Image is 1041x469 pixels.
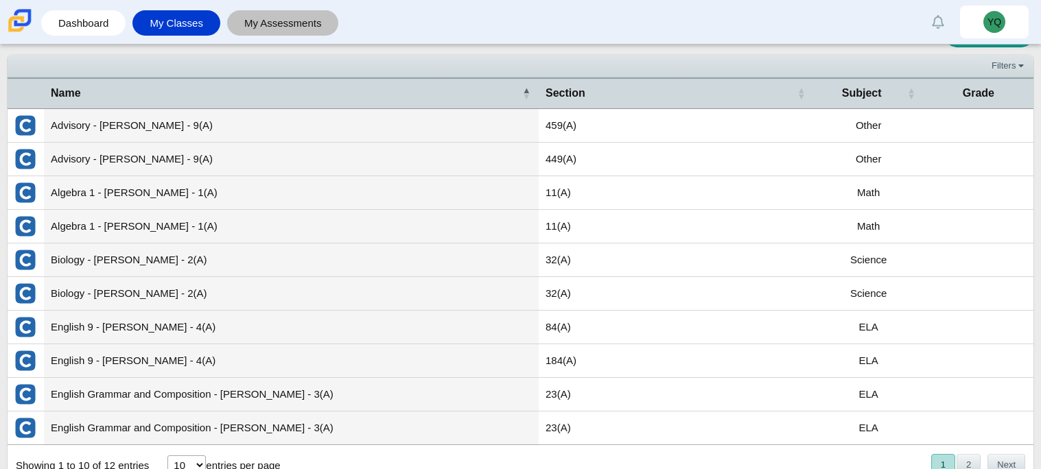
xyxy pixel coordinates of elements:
td: 32(A) [539,277,814,311]
a: Filters [988,59,1030,73]
td: 32(A) [539,243,814,277]
td: Science [814,243,924,277]
td: ELA [814,378,924,411]
td: 449(A) [539,143,814,176]
a: My Classes [139,10,213,36]
td: Other [814,109,924,143]
td: English Grammar and Composition - [PERSON_NAME] - 3(A) [44,411,539,445]
td: 84(A) [539,311,814,344]
td: ELA [814,311,924,344]
td: Advisory - [PERSON_NAME] - 9(A) [44,109,539,143]
td: Algebra 1 - [PERSON_NAME] - 1(A) [44,176,539,210]
span: Name [51,87,81,99]
td: Other [814,143,924,176]
img: External class connected through Clever [14,282,36,304]
span: Section [546,87,585,99]
a: YQ [960,5,1029,38]
td: ELA [814,344,924,378]
td: 459(A) [539,109,814,143]
img: External class connected through Clever [14,249,36,271]
img: External class connected through Clever [14,148,36,170]
span: Section : Activate to sort [797,79,806,108]
img: External class connected through Clever [14,182,36,204]
td: 23(A) [539,411,814,445]
img: External class connected through Clever [14,350,36,372]
td: English 9 - [PERSON_NAME] - 4(A) [44,344,539,378]
a: Dashboard [48,10,119,36]
td: English Grammar and Composition - [PERSON_NAME] - 3(A) [44,378,539,411]
a: My Assessments [234,10,332,36]
span: Subject : Activate to sort [907,79,915,108]
img: External class connected through Clever [14,383,36,405]
span: YQ [987,17,1001,27]
td: 23(A) [539,378,814,411]
td: Advisory - [PERSON_NAME] - 9(A) [44,143,539,176]
td: Science [814,277,924,311]
td: 184(A) [539,344,814,378]
img: External class connected through Clever [14,316,36,338]
td: English 9 - [PERSON_NAME] - 4(A) [44,311,539,344]
td: Math [814,210,924,243]
span: Grade [963,87,994,99]
a: Alerts [923,7,953,37]
td: Biology - [PERSON_NAME] - 2(A) [44,277,539,311]
td: Biology - [PERSON_NAME] - 2(A) [44,243,539,277]
td: Math [814,176,924,210]
img: External class connected through Clever [14,115,36,136]
span: Subject [842,87,882,99]
img: External class connected through Clever [14,215,36,237]
span: Name : Activate to invert sorting [522,79,530,108]
td: 11(A) [539,176,814,210]
img: Carmen School of Science & Technology [5,6,34,35]
td: Algebra 1 - [PERSON_NAME] - 1(A) [44,210,539,243]
img: External class connected through Clever [14,417,36,439]
a: Carmen School of Science & Technology [5,25,34,37]
td: 11(A) [539,210,814,243]
td: ELA [814,411,924,445]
